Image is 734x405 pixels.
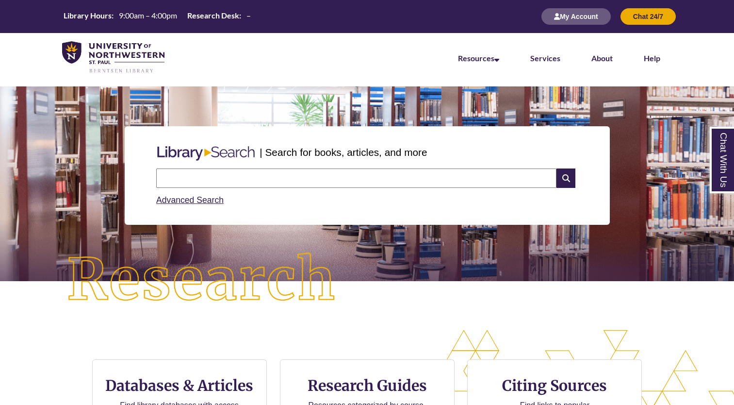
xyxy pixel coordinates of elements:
[60,10,255,22] table: Hours Today
[591,53,613,63] a: About
[541,8,611,25] button: My Account
[620,12,676,20] a: Chat 24/7
[60,10,115,21] th: Library Hours:
[62,41,164,74] img: UNWSP Library Logo
[260,145,427,160] p: | Search for books, articles, and more
[156,195,224,205] a: Advanced Search
[119,11,177,20] span: 9:00am – 4:00pm
[152,142,260,165] img: Libary Search
[620,8,676,25] button: Chat 24/7
[644,53,660,63] a: Help
[530,53,560,63] a: Services
[100,376,259,395] h3: Databases & Articles
[541,12,611,20] a: My Account
[288,376,446,395] h3: Research Guides
[60,10,255,23] a: Hours Today
[556,169,575,188] i: Search
[246,11,251,20] span: –
[183,10,243,21] th: Research Desk:
[458,53,499,63] a: Resources
[496,376,614,395] h3: Citing Sources
[37,223,367,338] img: Research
